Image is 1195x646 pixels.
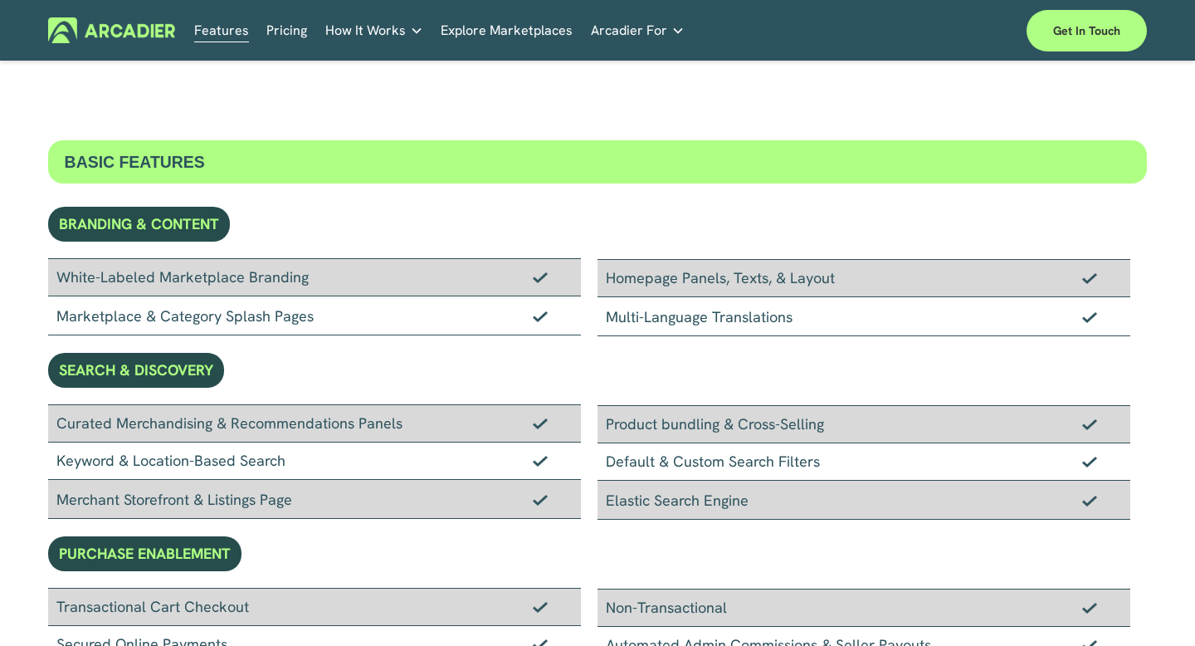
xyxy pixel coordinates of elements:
[48,536,241,571] div: PURCHASE ENABLEMENT
[597,481,1130,520] div: Elastic Search Engine
[48,588,581,626] div: Transactional Cart Checkout
[533,311,548,322] img: Checkmark
[1082,418,1097,430] img: Checkmark
[48,258,581,296] div: White-Labeled Marketplace Branding
[325,19,406,42] span: How It Works
[533,272,548,283] img: Checkmark
[266,17,307,43] a: Pricing
[597,589,1130,627] div: Non-Transactional
[1082,311,1097,323] img: Checkmark
[48,443,581,480] div: Keyword & Location-Based Search
[597,259,1130,297] div: Homepage Panels, Texts, & Layout
[48,17,175,43] img: Arcadier
[48,296,581,335] div: Marketplace & Category Splash Pages
[591,19,667,42] span: Arcadier For
[1082,602,1097,614] img: Checkmark
[1082,272,1097,284] img: Checkmark
[597,405,1130,443] div: Product bundling & Cross-Selling
[597,297,1130,336] div: Multi-Language Translations
[597,443,1130,481] div: Default & Custom Search Filters
[48,140,1148,184] div: BASIC FEATURES
[325,17,423,43] a: folder dropdown
[48,207,230,242] div: BRANDING & CONTENT
[1082,495,1097,507] img: Checkmark
[533,455,548,467] img: Checkmark
[1082,456,1097,467] img: Checkmark
[533,418,548,429] img: Checkmark
[48,404,581,443] div: Curated Merchandising & Recommendations Panels
[533,601,548,613] img: Checkmark
[48,353,224,388] div: SEARCH & DISCOVERY
[1027,10,1147,51] a: Get in touch
[533,494,548,506] img: Checkmark
[48,480,581,519] div: Merchant Storefront & Listings Page
[441,17,573,43] a: Explore Marketplaces
[591,17,685,43] a: folder dropdown
[194,17,249,43] a: Features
